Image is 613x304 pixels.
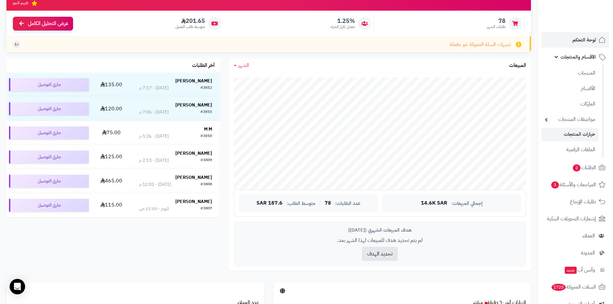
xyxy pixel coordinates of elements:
div: Open Intercom Messenger [10,279,25,294]
span: المدونة [581,248,595,257]
span: جديد [565,267,577,274]
a: الملفات الرقمية [542,143,599,157]
div: #3811 [200,109,212,115]
td: 75.00 [91,121,132,145]
a: الأقسام [542,82,599,96]
div: جاري التوصيل [9,151,88,163]
h3: المبيعات [509,63,526,69]
span: تنبيهات السلة المتروكة غير مفعلة [450,41,511,48]
strong: [PERSON_NAME] [175,102,212,108]
a: وآتس آبجديد [542,262,609,278]
a: خيارات المنتجات [542,128,599,141]
div: جاري التوصيل [9,199,88,212]
span: 78 [487,17,506,24]
strong: M M [204,126,212,133]
span: 201.65 [175,17,205,24]
span: +1 [14,42,19,47]
a: الطلبات2 [542,160,609,175]
span: لوحة التحكم [572,35,596,44]
span: 1725 [552,284,566,291]
a: لوحة التحكم [542,32,609,48]
span: متوسط طلب العميل [175,24,205,30]
span: عدد الطلبات: [335,201,360,206]
p: لم يتم تحديد هدف للمبيعات لهذا الشهر بعد. [239,237,521,244]
a: عرض التحليل الكامل [13,17,73,31]
a: إشعارات التحويلات البنكية [542,211,609,226]
span: 2 [573,164,580,171]
a: العملاء [542,228,609,244]
span: طلبات الإرجاع [570,197,596,206]
div: [DATE] - 7:06 م [139,109,169,115]
span: طلبات الشهر [487,24,506,30]
a: مواصفات المنتجات [542,113,599,126]
a: المنتجات [542,66,599,80]
strong: [PERSON_NAME] [175,78,212,84]
span: 3 [551,181,559,189]
div: [DATE] - 5:26 م [139,133,169,140]
span: معدل تكرار الشراء [330,24,355,30]
span: إشعارات التحويلات البنكية [547,214,596,223]
div: [DATE] - 12:01 م [139,181,171,188]
span: العملاء [582,231,595,240]
div: #3808 [200,181,212,188]
span: تقييم النمو [13,0,28,6]
div: #3812 [200,85,212,91]
td: 465.00 [91,169,132,193]
span: متوسط الطلب: [286,201,315,206]
button: تحديد الهدف [362,247,398,261]
td: 125.00 [91,145,132,169]
td: 120.00 [91,97,132,121]
a: الشهر [234,62,249,69]
span: المراجعات والأسئلة [551,180,596,189]
span: وآتس آب [564,265,595,274]
span: إجمالي المبيعات: [451,201,483,206]
a: طلبات الإرجاع [542,194,609,209]
span: عرض التحليل الكامل [28,20,68,27]
span: 187.6 SAR [256,200,283,206]
div: #3810 [200,133,212,140]
div: جاري التوصيل [9,126,88,139]
div: #3807 [200,206,212,212]
strong: [PERSON_NAME] [175,174,212,181]
td: 115.00 [91,193,132,217]
td: 135.00 [91,73,132,97]
div: #3809 [200,157,212,164]
a: المراجعات والأسئلة3 [542,177,609,192]
h3: آخر الطلبات [192,63,215,69]
a: المدونة [542,245,609,261]
strong: [PERSON_NAME] [175,198,212,205]
div: جاري التوصيل [9,175,88,188]
div: جاري التوصيل [9,102,88,115]
div: [DATE] - 7:17 م [139,85,169,91]
span: الأقسام والمنتجات [561,52,596,61]
span: 14.6K SAR [421,200,447,206]
img: logo-2.png [569,17,607,31]
div: اليوم - 11:50 ص [139,206,169,212]
a: الماركات [542,97,599,111]
span: 1.25% [330,17,355,24]
span: الشهر [238,61,249,69]
span: 78 [325,200,331,206]
span: السلات المتروكة [551,282,596,291]
a: السلات المتروكة1725 [542,279,609,295]
div: جاري التوصيل [9,78,88,91]
span: الطلبات [572,163,596,172]
div: [DATE] - 2:13 م [139,157,169,164]
span: | [319,201,321,206]
strong: [PERSON_NAME] [175,150,212,157]
div: هدف المبيعات الشهري ([DATE]) [239,227,521,234]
